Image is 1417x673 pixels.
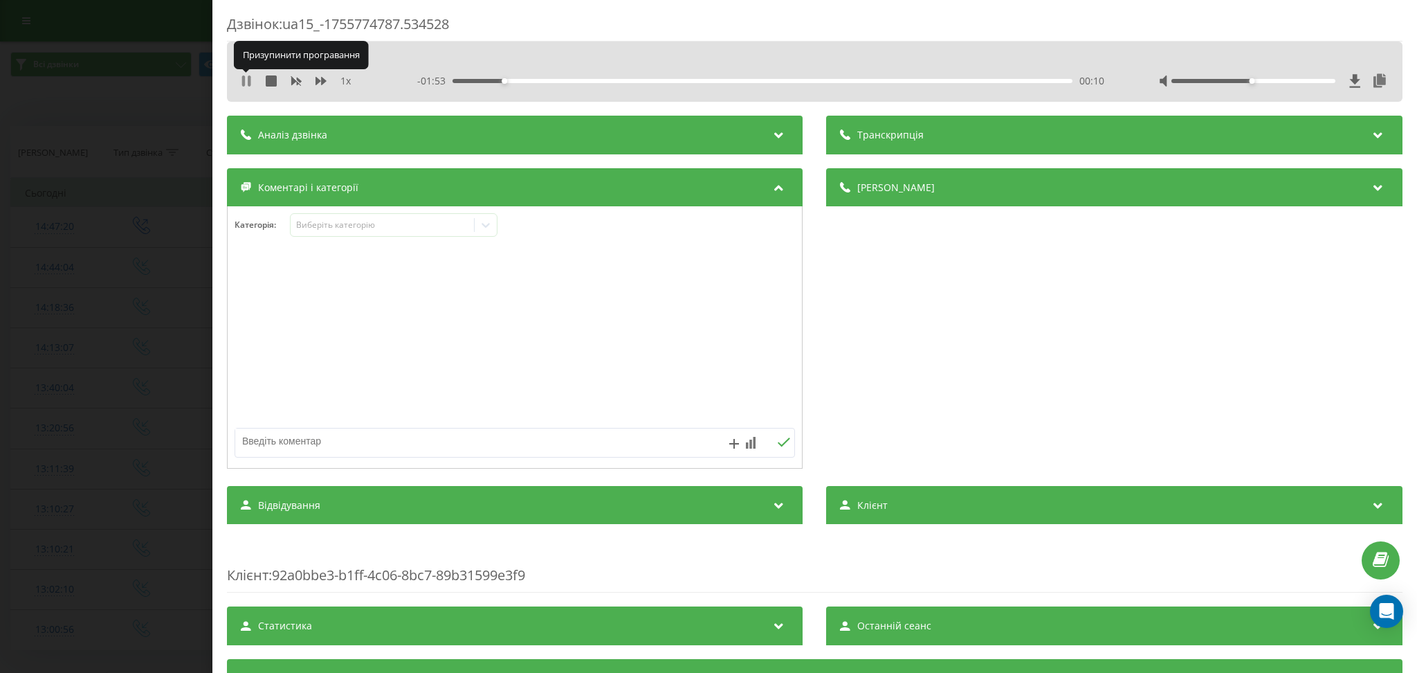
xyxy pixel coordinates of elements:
h4: Категорія : [235,220,290,230]
span: Клієнт [858,499,888,512]
div: Призупинити програвання [234,42,369,69]
span: [PERSON_NAME] [858,181,935,195]
span: - 01:53 [418,74,453,88]
div: Дзвінок : ua15_-1755774787.534528 [227,15,1402,42]
div: Accessibility label [1249,78,1254,84]
span: Клієнт [227,566,268,584]
span: Відвідування [258,499,320,512]
div: Виберіть категорію [296,219,469,231]
div: Open Intercom Messenger [1370,595,1403,628]
span: Останній сеанс [858,619,932,633]
div: Accessibility label [502,78,508,84]
span: Транскрипція [858,128,924,142]
div: : 92a0bbe3-b1ff-4c06-8bc7-89b31599e3f9 [227,538,1402,593]
span: 1 x [340,74,351,88]
span: Статистика [258,619,312,633]
span: Аналіз дзвінка [258,128,327,142]
span: 00:10 [1079,74,1104,88]
span: Коментарі і категорії [258,181,358,195]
